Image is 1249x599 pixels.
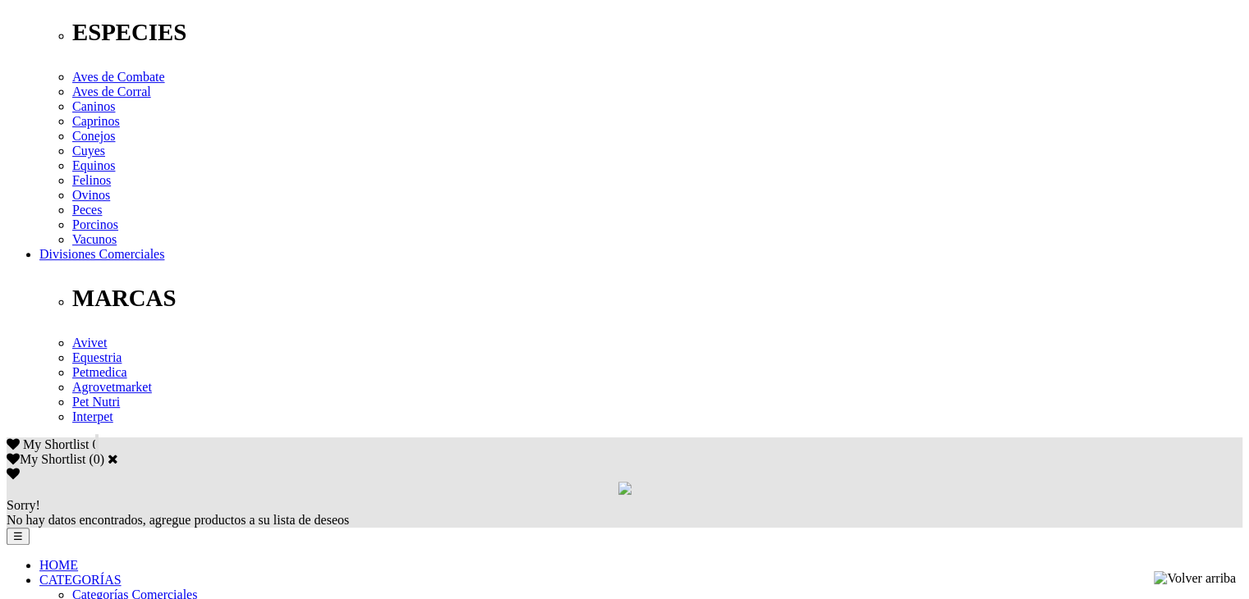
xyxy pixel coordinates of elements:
[72,409,113,423] a: Interpet
[72,217,118,231] a: Porcinos
[72,365,127,379] a: Petmedica
[72,129,115,143] a: Conejos
[72,114,120,128] a: Caprinos
[72,173,111,187] a: Felinos
[72,203,102,217] a: Peces
[72,395,120,409] a: Pet Nutri
[72,336,107,350] a: Avivet
[72,85,151,98] a: Aves de Corral
[72,19,1242,46] p: ESPECIES
[7,452,85,466] label: My Shortlist
[72,158,115,172] a: Equinos
[39,247,164,261] a: Divisiones Comerciales
[72,380,152,394] a: Agrovetmarket
[7,498,1242,528] div: No hay datos encontrados, agregue productos a su lista de deseos
[1154,571,1236,586] img: Volver arriba
[72,99,115,113] a: Caninos
[72,70,165,84] a: Aves de Combate
[7,498,40,512] span: Sorry!
[72,285,1242,312] p: MARCAS
[72,350,122,364] a: Equestria
[72,232,117,246] a: Vacunos
[7,528,30,545] button: ☰
[72,188,110,202] a: Ovinos
[72,144,105,158] a: Cuyes
[618,482,631,495] img: loading.gif
[8,421,283,591] iframe: Brevo live chat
